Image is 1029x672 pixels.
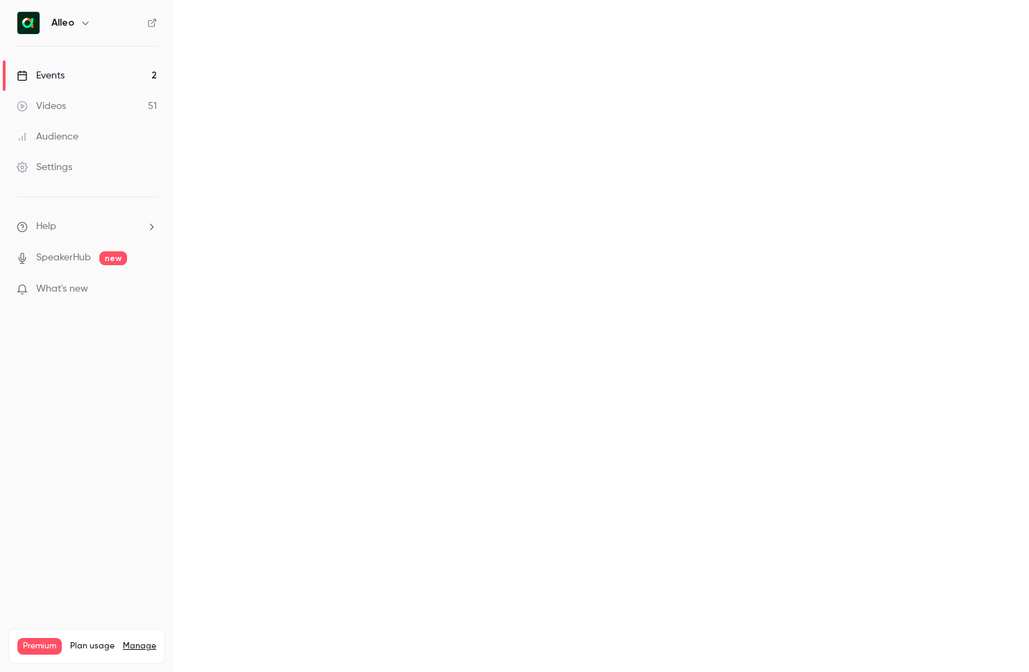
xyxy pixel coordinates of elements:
[17,638,62,655] span: Premium
[123,641,156,652] a: Manage
[99,251,127,265] span: new
[36,251,91,265] a: SpeakerHub
[17,12,40,34] img: Alleo
[51,16,74,30] h6: Alleo
[17,219,157,234] li: help-dropdown-opener
[17,69,65,83] div: Events
[36,219,56,234] span: Help
[140,283,157,296] iframe: Noticeable Trigger
[70,641,115,652] span: Plan usage
[17,130,78,144] div: Audience
[36,282,88,296] span: What's new
[17,99,66,113] div: Videos
[17,160,72,174] div: Settings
